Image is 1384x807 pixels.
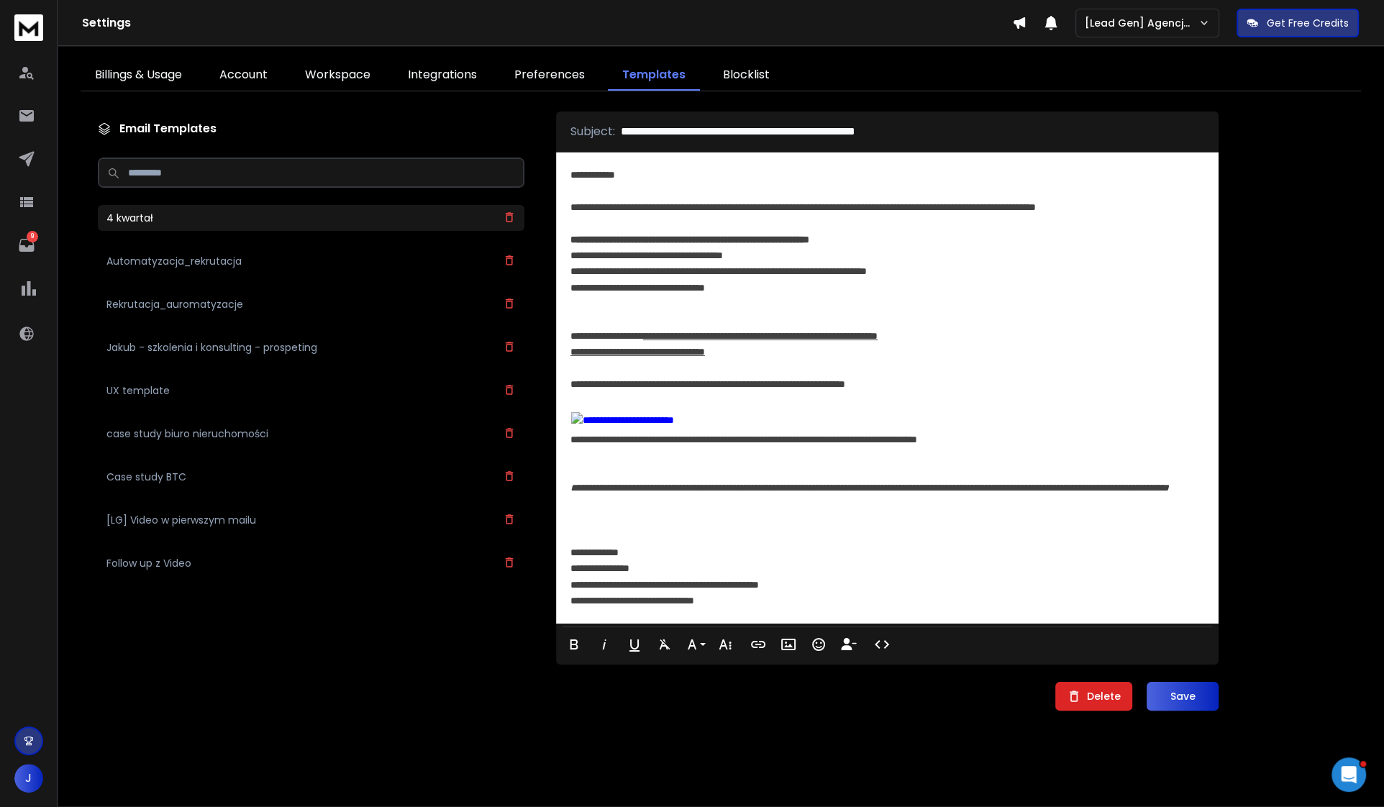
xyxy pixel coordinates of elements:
h3: Case study BTC [106,470,186,484]
button: Insert Image (⌘P) [775,630,802,659]
h3: Follow up z Video [106,556,191,570]
a: 9 [12,231,41,260]
button: J [14,764,43,793]
button: Save [1147,682,1219,711]
button: Get Free Credits [1237,9,1359,37]
button: Italic (⌘I) [591,630,618,659]
iframe: Intercom live chat [1331,757,1366,792]
h1: Email Templates [98,120,524,137]
h3: [LG] Video w pierwszym mailu [106,513,256,527]
button: More Text [711,630,739,659]
button: Clear Formatting [651,630,678,659]
button: Bold (⌘B) [560,630,588,659]
h3: UX template [106,383,170,398]
p: [Lead Gen] Agencje pracy [1085,16,1198,30]
a: Templates [608,60,700,91]
h3: Jakub - szkolenia i konsulting - prospeting [106,340,317,355]
img: logo [14,14,43,41]
button: Insert Unsubscribe Link [835,630,862,659]
button: Emoticons [805,630,832,659]
a: Preferences [500,60,599,91]
button: Font Family [681,630,709,659]
h3: Automatyzacja_rekrutacja [106,254,242,268]
a: Billings & Usage [81,60,196,91]
p: Get Free Credits [1267,16,1349,30]
button: Code View [868,630,896,659]
h3: 4 kwartał [106,211,153,225]
a: Blocklist [709,60,784,91]
button: Underline (⌘U) [621,630,648,659]
p: 9 [27,231,38,242]
a: Account [205,60,282,91]
p: Subject: [570,123,615,140]
button: Insert Link (⌘K) [745,630,772,659]
button: Delete [1055,682,1132,711]
h1: Settings [82,14,1012,32]
h3: case study biuro nieruchomości [106,427,268,441]
h3: Rekrutacja_auromatyzacje [106,297,243,311]
a: Integrations [393,60,491,91]
a: Workspace [291,60,385,91]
